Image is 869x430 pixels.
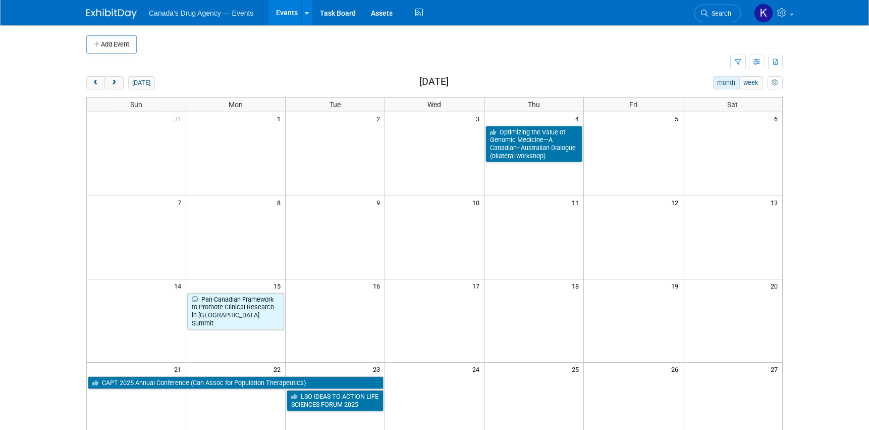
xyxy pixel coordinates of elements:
a: Optimizing the Value of Genomic Medicine—A Canadian–Australian Dialogue (bilateral workshop) [485,126,582,163]
a: CAPT 2025 Annual Conference (Can Assoc for Population Therapeutics) [88,376,384,390]
button: month [713,76,740,89]
span: Search [708,10,731,17]
span: 8 [276,196,285,209]
span: Mon [229,101,243,109]
button: next [104,76,123,89]
span: Fri [629,101,637,109]
h2: [DATE] [419,76,449,87]
a: LSO IDEAS TO ACTION LIFE SCIENCES FORUM 2025 [287,390,384,411]
img: ExhibitDay [86,9,137,19]
span: 10 [471,196,484,209]
span: 27 [770,363,782,375]
span: Wed [427,101,441,109]
span: 2 [375,112,385,125]
img: Kristen Trevisan [754,4,773,23]
span: 1 [276,112,285,125]
span: 5 [674,112,683,125]
span: Sun [130,101,142,109]
button: week [739,76,763,89]
button: prev [86,76,105,89]
button: myCustomButton [768,76,783,89]
button: Add Event [86,35,137,54]
span: 17 [471,279,484,292]
span: 24 [471,363,484,375]
span: 3 [475,112,484,125]
span: 4 [574,112,583,125]
span: 26 [670,363,683,375]
span: 25 [571,363,583,375]
span: Sat [727,101,738,109]
a: Search [694,5,741,22]
span: 19 [670,279,683,292]
span: 18 [571,279,583,292]
span: 13 [770,196,782,209]
span: 22 [273,363,285,375]
span: 31 [173,112,186,125]
span: Thu [528,101,540,109]
span: 23 [372,363,385,375]
a: Pan-Canadian Framework to Promote Clinical Research in [GEOGRAPHIC_DATA] Summit [187,293,284,330]
button: [DATE] [128,76,155,89]
span: 12 [670,196,683,209]
span: 6 [773,112,782,125]
span: 20 [770,279,782,292]
i: Personalize Calendar [772,80,778,86]
span: 21 [173,363,186,375]
span: 11 [571,196,583,209]
span: Canada's Drug Agency — Events [149,9,253,17]
span: Tue [330,101,341,109]
span: 9 [375,196,385,209]
span: 7 [177,196,186,209]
